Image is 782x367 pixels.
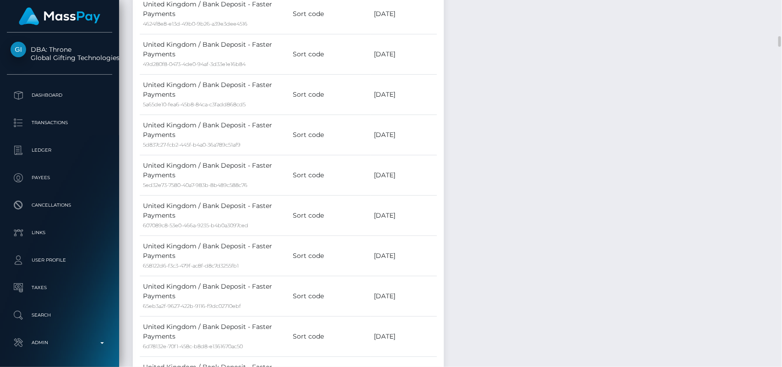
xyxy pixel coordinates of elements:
small: 658122d6-f3c3-479f-ac8f-d8c7d3255fb1 [143,263,239,269]
a: Ledger [7,139,112,162]
p: Dashboard [11,88,109,102]
td: [DATE] [371,236,437,276]
td: Sort code [290,155,371,196]
small: 5d837c27-fcb2-445f-b4a0-36a789c51af9 [143,142,241,148]
p: User Profile [11,253,109,267]
td: Sort code [290,75,371,115]
p: Search [11,308,109,322]
img: Global Gifting Technologies Inc [11,42,26,57]
td: Sort code [290,34,371,75]
img: MassPay Logo [19,7,100,25]
td: United Kingdom / Bank Deposit - Faster Payments [140,34,290,75]
p: Admin [11,336,109,350]
small: 4624f8e8-e13d-49b0-9b26-a39e3dee4516 [143,21,247,27]
td: United Kingdom / Bank Deposit - Faster Payments [140,196,290,236]
td: United Kingdom / Bank Deposit - Faster Payments [140,276,290,317]
p: Transactions [11,116,109,130]
td: Sort code [290,236,371,276]
p: Payees [11,171,109,185]
small: 65eb3a2f-9627-422b-9116-f9dc02710ebf [143,303,241,309]
td: United Kingdom / Bank Deposit - Faster Payments [140,236,290,276]
small: 49d280f8-0473-4de0-94af-3d33e1e16b84 [143,61,246,67]
a: Links [7,221,112,244]
td: United Kingdom / Bank Deposit - Faster Payments [140,317,290,357]
td: [DATE] [371,276,437,317]
a: Cancellations [7,194,112,217]
td: United Kingdom / Bank Deposit - Faster Payments [140,75,290,115]
td: [DATE] [371,317,437,357]
a: Dashboard [7,84,112,107]
p: Taxes [11,281,109,295]
small: 5ed32e73-7580-40a7-983b-8b489c588c76 [143,182,247,188]
small: 5a65de10-fea6-45b8-84ca-c3fadd868cd5 [143,101,246,108]
td: [DATE] [371,34,437,75]
p: Cancellations [11,198,109,212]
td: Sort code [290,115,371,155]
small: 6d78132e-70f1-458c-b8d8-e1361670ac50 [143,343,243,350]
a: Search [7,304,112,327]
td: [DATE] [371,196,437,236]
a: Taxes [7,276,112,299]
td: [DATE] [371,155,437,196]
td: Sort code [290,317,371,357]
a: Transactions [7,111,112,134]
a: Admin [7,331,112,354]
span: DBA: Throne Global Gifting Technologies Inc [7,45,112,62]
p: Ledger [11,143,109,157]
small: 607089c8-53e0-466a-9235-b4b0a3097ced [143,222,248,229]
td: United Kingdom / Bank Deposit - Faster Payments [140,115,290,155]
td: [DATE] [371,75,437,115]
td: United Kingdom / Bank Deposit - Faster Payments [140,155,290,196]
td: [DATE] [371,115,437,155]
a: User Profile [7,249,112,272]
td: Sort code [290,196,371,236]
a: Payees [7,166,112,189]
td: Sort code [290,276,371,317]
p: Links [11,226,109,240]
